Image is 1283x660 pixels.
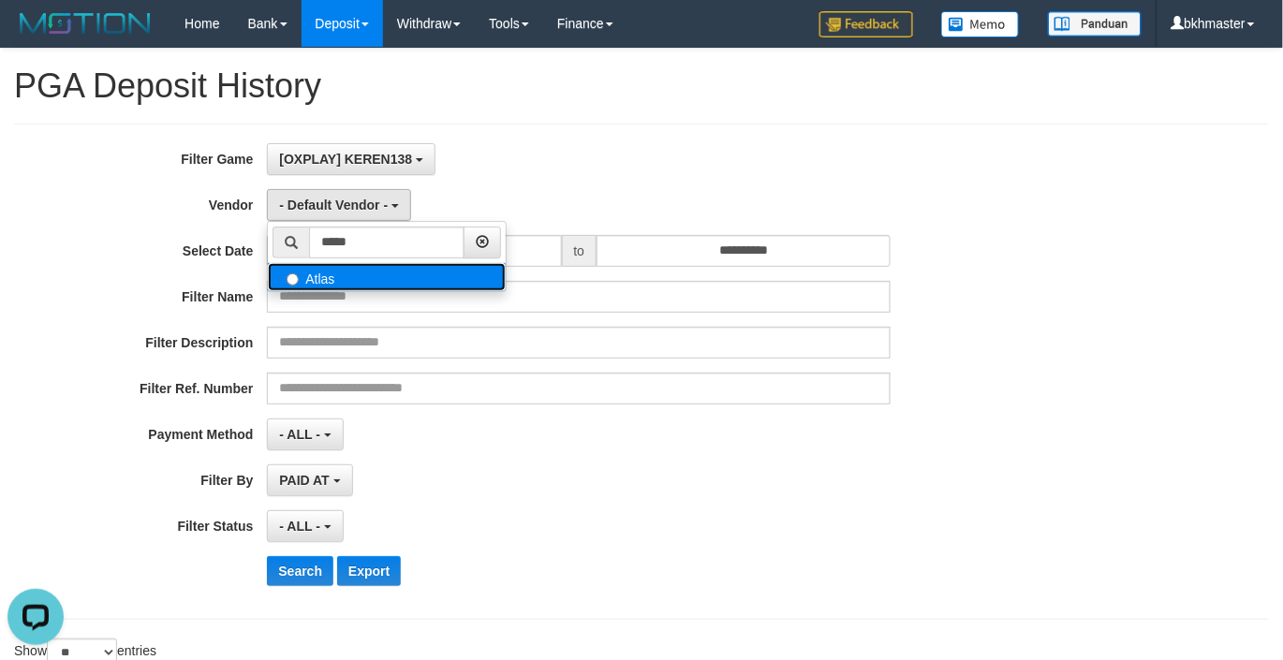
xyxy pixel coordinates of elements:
button: [OXPLAY] KEREN138 [267,143,435,175]
span: to [562,235,597,267]
button: Open LiveChat chat widget [7,7,64,64]
button: PAID AT [267,464,352,496]
button: Export [337,556,401,586]
img: Button%20Memo.svg [941,11,1020,37]
button: - Default Vendor - [267,189,411,221]
img: Feedback.jpg [819,11,913,37]
button: Search [267,556,333,586]
h1: PGA Deposit History [14,67,1269,105]
span: - Default Vendor - [279,198,388,213]
button: - ALL - [267,510,343,542]
img: panduan.png [1048,11,1142,37]
span: - ALL - [279,427,320,442]
label: Atlas [268,263,506,291]
img: MOTION_logo.png [14,9,156,37]
input: Atlas [287,273,299,286]
span: [OXPLAY] KEREN138 [279,152,412,167]
button: - ALL - [267,418,343,450]
span: PAID AT [279,473,329,488]
span: - ALL - [279,519,320,534]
